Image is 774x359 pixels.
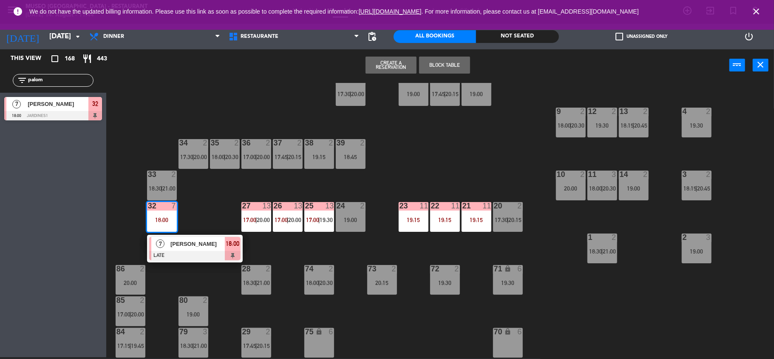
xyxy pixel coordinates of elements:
[359,8,422,15] a: [URL][DOMAIN_NAME]
[242,139,243,147] div: 36
[179,296,180,304] div: 80
[444,91,446,97] span: |
[517,328,522,336] div: 6
[454,265,459,273] div: 2
[65,54,75,64] span: 168
[28,100,88,108] span: [PERSON_NAME]
[683,234,683,241] div: 2
[140,296,145,304] div: 2
[156,239,164,248] span: 7
[507,217,509,223] span: |
[180,154,193,160] span: 17:30
[329,265,334,273] div: 2
[336,154,366,160] div: 18:45
[462,91,491,97] div: 19:00
[697,185,711,192] span: 20:45
[257,279,270,286] span: 21:00
[603,185,616,192] span: 20:30
[203,296,208,304] div: 2
[446,91,459,97] span: 20:15
[732,60,743,70] i: power_input
[325,202,334,210] div: 13
[179,139,180,147] div: 34
[117,311,130,318] span: 17:00
[601,185,603,192] span: |
[17,75,27,85] i: filter_list
[706,108,711,115] div: 2
[601,248,603,255] span: |
[130,342,131,349] span: |
[212,154,225,160] span: 18:00
[621,122,634,129] span: 18:15
[243,342,256,349] span: 17:45
[243,154,256,160] span: 17:00
[504,328,511,335] i: lock
[517,265,522,273] div: 6
[147,217,177,223] div: 18:00
[430,280,460,286] div: 19:30
[616,33,624,40] span: check_box_outline_blank
[116,296,117,304] div: 85
[751,6,761,17] i: close
[420,202,428,210] div: 11
[462,76,463,84] div: 50
[329,139,334,147] div: 2
[266,139,271,147] div: 2
[12,100,21,108] span: 7
[226,154,239,160] span: 20:30
[13,6,23,17] i: error
[756,60,766,70] i: close
[509,217,522,223] span: 20:15
[753,59,768,71] button: close
[305,265,306,273] div: 74
[329,328,334,336] div: 6
[97,54,107,64] span: 443
[360,202,365,210] div: 2
[462,202,463,210] div: 21
[255,217,257,223] span: |
[257,154,270,160] span: 20:00
[744,31,754,42] i: power_settings_new
[318,217,320,223] span: |
[50,54,60,64] i: crop_square
[320,279,333,286] span: 20:30
[588,171,589,178] div: 11
[171,171,176,178] div: 2
[643,171,648,178] div: 2
[73,31,83,42] i: arrow_drop_down
[423,76,428,84] div: 2
[706,171,711,178] div: 2
[336,217,366,223] div: 19:00
[400,202,400,210] div: 23
[179,311,208,317] div: 19:00
[170,239,225,248] span: [PERSON_NAME]
[612,171,617,178] div: 3
[451,202,459,210] div: 11
[729,59,745,71] button: power_input
[243,217,256,223] span: 17:00
[306,279,319,286] span: 18:00
[92,99,98,109] span: 32
[116,328,117,336] div: 84
[140,265,145,273] div: 2
[422,8,639,15] a: . For more information, please contact us at [EMAIL_ADDRESS][DOMAIN_NAME]
[588,108,589,115] div: 12
[203,139,208,147] div: 2
[297,139,302,147] div: 2
[243,279,256,286] span: 18:30
[131,342,145,349] span: 19:45
[337,91,351,97] span: 17:30
[683,108,683,115] div: 4
[179,328,180,336] div: 79
[242,328,243,336] div: 29
[305,139,306,147] div: 38
[305,202,306,210] div: 25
